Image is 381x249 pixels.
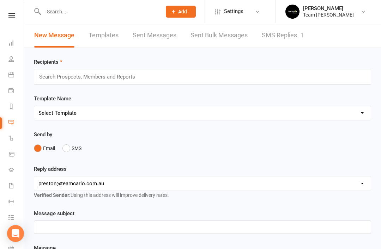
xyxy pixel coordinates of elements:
[8,68,24,83] a: Calendar
[285,5,300,19] img: thumb_image1603260965.png
[34,209,74,218] label: Message subject
[190,23,248,48] a: Sent Bulk Messages
[8,147,24,163] a: Product Sales
[89,23,119,48] a: Templates
[62,142,81,155] button: SMS
[262,23,304,48] a: SMS Replies1
[178,9,187,14] span: Add
[34,130,52,139] label: Send by
[34,58,62,66] label: Recipients
[34,142,55,155] button: Email
[133,23,176,48] a: Sent Messages
[34,192,71,198] strong: Verified Sender:
[8,52,24,68] a: People
[303,12,354,18] div: Team [PERSON_NAME]
[166,6,196,18] button: Add
[7,225,24,242] div: Open Intercom Messenger
[34,94,71,103] label: Template Name
[8,99,24,115] a: Reports
[8,36,24,52] a: Dashboard
[34,192,169,198] span: Using this address will improve delivery rates.
[301,31,304,39] div: 1
[224,4,243,19] span: Settings
[34,165,67,173] label: Reply address
[42,7,157,17] input: Search...
[34,23,74,48] a: New Message
[8,83,24,99] a: Payments
[303,5,354,12] div: [PERSON_NAME]
[38,72,142,81] input: Search Prospects, Members and Reports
